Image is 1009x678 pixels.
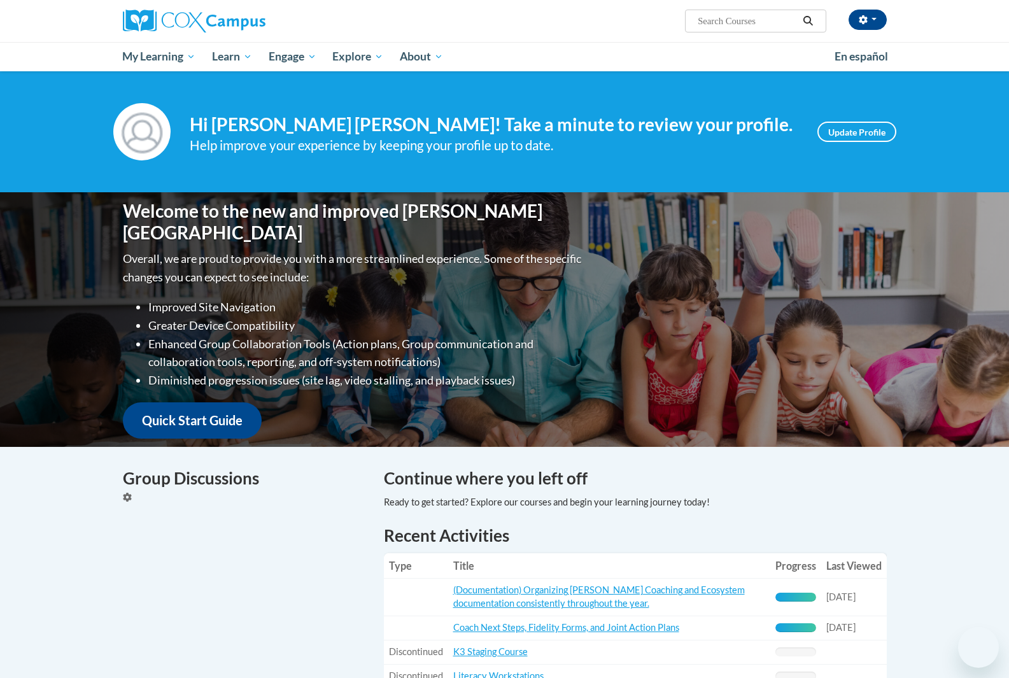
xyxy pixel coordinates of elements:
[148,371,584,390] li: Diminished progression issues (site lag, video stalling, and playback issues)
[113,103,171,160] img: Profile Image
[123,250,584,286] p: Overall, we are proud to provide you with a more streamlined experience. Some of the specific cha...
[123,466,365,491] h4: Group Discussions
[849,10,887,30] button: Account Settings
[123,10,365,32] a: Cox Campus
[448,553,770,579] th: Title
[817,122,896,142] a: Update Profile
[204,42,260,71] a: Learn
[389,646,443,657] span: Discontinued
[392,42,451,71] a: About
[190,114,798,136] h4: Hi [PERSON_NAME] [PERSON_NAME]! Take a minute to review your profile.
[826,43,896,70] a: En español
[958,627,999,668] iframe: Button to launch messaging window
[148,298,584,316] li: Improved Site Navigation
[400,49,443,64] span: About
[212,49,252,64] span: Learn
[104,42,906,71] div: Main menu
[324,42,392,71] a: Explore
[835,50,888,63] span: En español
[453,584,745,609] a: (Documentation) Organizing [PERSON_NAME] Coaching and Ecosystem documentation consistently throug...
[384,466,887,491] h4: Continue where you left off
[453,622,679,633] a: Coach Next Steps, Fidelity Forms, and Joint Action Plans
[123,10,265,32] img: Cox Campus
[798,13,817,29] button: Search
[269,49,316,64] span: Engage
[148,335,584,372] li: Enhanced Group Collaboration Tools (Action plans, Group communication and collaboration tools, re...
[826,591,856,602] span: [DATE]
[821,553,887,579] th: Last Viewed
[123,402,262,439] a: Quick Start Guide
[115,42,204,71] a: My Learning
[775,593,816,602] div: Progress, %
[453,646,528,657] a: K3 Staging Course
[775,623,816,632] div: Progress, %
[696,13,798,29] input: Search Courses
[770,553,821,579] th: Progress
[148,316,584,335] li: Greater Device Compatibility
[384,553,448,579] th: Type
[332,49,383,64] span: Explore
[190,135,798,156] div: Help improve your experience by keeping your profile up to date.
[122,49,195,64] span: My Learning
[260,42,325,71] a: Engage
[826,622,856,633] span: [DATE]
[384,524,887,547] h1: Recent Activities
[123,201,584,243] h1: Welcome to the new and improved [PERSON_NAME][GEOGRAPHIC_DATA]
